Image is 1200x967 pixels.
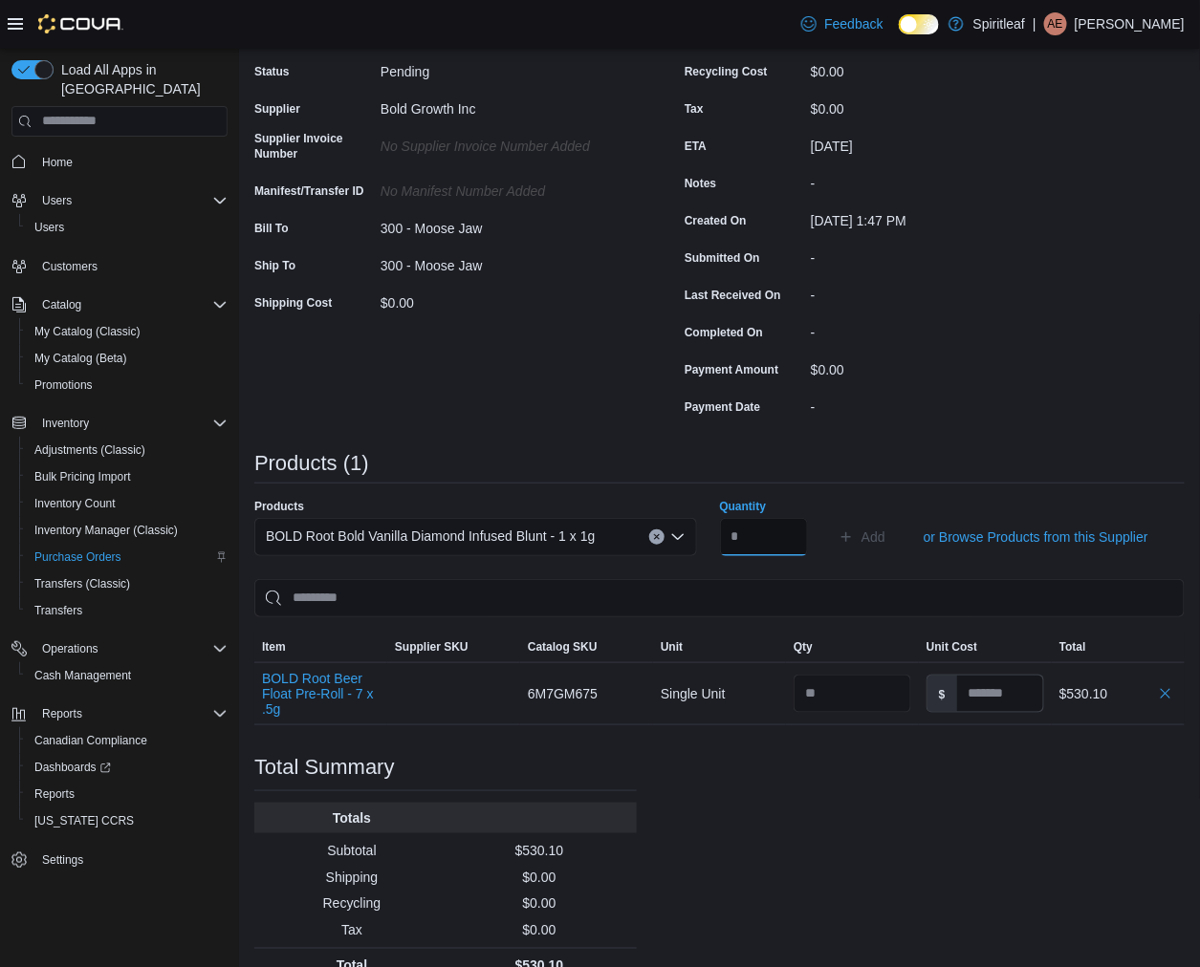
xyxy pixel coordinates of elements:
div: Andrew E [1044,12,1067,35]
span: Inventory Manager (Classic) [34,523,178,538]
div: 300 - Moose Jaw [381,213,637,236]
p: $530.10 [449,841,629,860]
span: Adjustments (Classic) [34,442,145,458]
span: [US_STATE] CCRS [34,813,134,828]
div: No Supplier Invoice Number added [381,131,637,154]
label: Ship To [254,258,295,273]
label: Payment Amount [685,362,778,377]
label: Tax [685,101,704,117]
div: - [811,392,1067,415]
button: Qty [786,632,919,662]
nav: Complex example [11,140,228,924]
a: Cash Management [27,664,139,687]
span: Washington CCRS [27,809,228,832]
p: Recycling [262,894,442,913]
button: Users [19,214,235,241]
label: Last Received On [685,288,781,303]
button: Inventory [4,410,235,437]
button: Total [1052,632,1185,662]
button: Bulk Pricing Import [19,463,235,490]
span: Users [34,220,64,235]
span: Inventory [34,412,228,435]
p: $0.00 [449,921,629,940]
button: Settings [4,846,235,873]
span: Reports [42,706,82,721]
div: Pending [381,56,637,79]
button: Operations [34,637,106,660]
button: Inventory [34,412,97,435]
span: Settings [34,848,228,871]
span: Users [42,193,72,208]
button: Users [4,187,235,214]
button: Catalog [4,291,235,318]
button: BOLD Root Beer Float Pre-Roll - 7 x .5g [262,671,380,717]
a: Dashboards [19,754,235,781]
a: Purchase Orders [27,546,129,569]
span: My Catalog (Beta) [34,351,127,366]
button: Home [4,148,235,176]
span: Cash Management [27,664,228,687]
span: Transfers (Classic) [27,572,228,595]
span: Inventory Count [27,492,228,515]
span: Catalog SKU [528,639,598,655]
button: Purchase Orders [19,544,235,570]
span: Inventory [42,416,89,431]
a: Feedback [794,5,890,43]
label: Supplier Invoice Number [254,131,373,161]
button: Unit [653,632,786,662]
span: Operations [42,641,98,656]
div: - [811,317,1067,340]
label: Bill To [254,221,289,236]
button: Reports [19,781,235,807]
p: [PERSON_NAME] [1075,12,1185,35]
span: Transfers (Classic) [34,576,130,591]
div: [DATE] [811,131,1067,154]
div: [DATE] 1:47 PM [811,205,1067,228]
span: My Catalog (Beta) [27,347,228,370]
div: Single Unit [653,675,786,713]
button: Add [831,518,893,556]
a: My Catalog (Beta) [27,347,135,370]
label: Manifest/Transfer ID [254,183,364,199]
span: Dashboards [34,760,111,775]
p: | [1033,12,1036,35]
a: My Catalog (Classic) [27,320,148,343]
label: Quantity [720,499,767,514]
button: Open list of options [670,529,686,545]
span: Load All Apps in [GEOGRAPHIC_DATA] [54,60,228,98]
span: Add [862,527,885,547]
span: Item [262,639,286,655]
span: 6M7GM675 [528,682,598,705]
div: $0.00 [811,56,1067,79]
a: Reports [27,783,82,806]
span: Inventory Count [34,496,116,511]
label: Created On [685,213,747,228]
span: Canadian Compliance [27,729,228,752]
a: Canadian Compliance [27,729,155,752]
span: Feedback [824,14,883,33]
button: Item [254,632,387,662]
label: Products [254,499,304,514]
span: Promotions [34,377,93,393]
a: [US_STATE] CCRS [27,809,142,832]
span: Catalog [34,293,228,316]
button: My Catalog (Classic) [19,318,235,345]
span: Total [1059,639,1086,655]
div: No Manifest Number added [381,176,637,199]
span: Home [42,155,73,170]
div: 300 - Moose Jaw [381,250,637,273]
p: $0.00 [449,868,629,887]
a: Users [27,216,72,239]
span: Reports [34,786,75,802]
label: Recycling Cost [685,64,768,79]
label: Supplier [254,101,300,117]
p: Spiritleaf [973,12,1025,35]
h3: Total Summary [254,756,395,779]
div: $0.00 [811,355,1067,377]
span: Catalog [42,297,81,312]
span: My Catalog (Classic) [27,320,228,343]
button: Cash Management [19,662,235,689]
label: Submitted On [685,250,760,266]
div: - [811,280,1067,303]
span: Promotions [27,374,228,397]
